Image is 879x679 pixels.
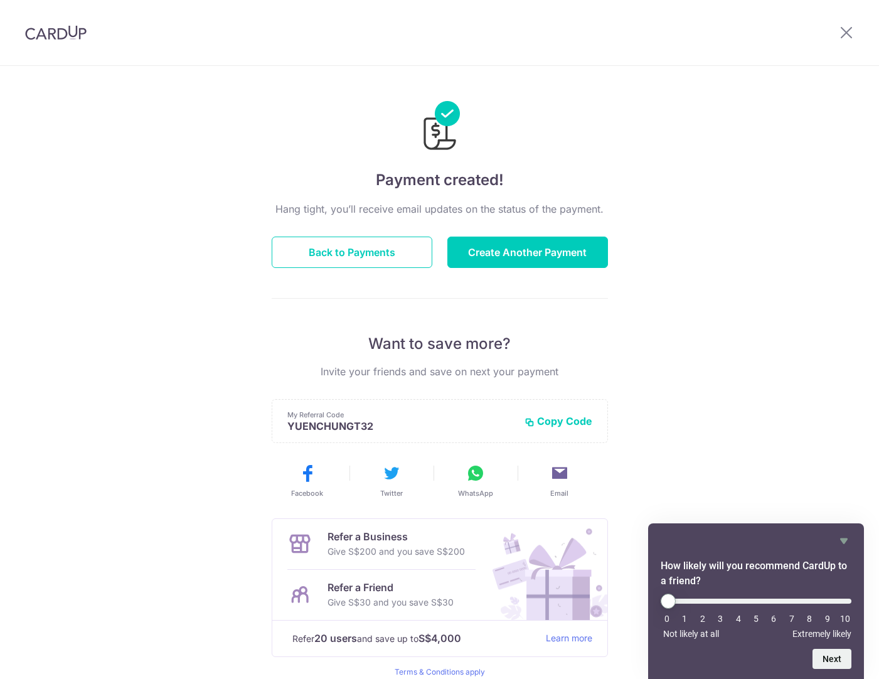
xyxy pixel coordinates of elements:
h2: How likely will you recommend CardUp to a friend? Select an option from 0 to 10, with 0 being Not... [661,559,851,589]
p: Refer and save up to [292,631,536,646]
button: Twitter [354,463,429,498]
span: Facebook [291,488,323,498]
button: Copy Code [525,415,592,427]
li: 9 [821,614,834,624]
span: Extremely likely [792,629,851,639]
strong: 20 users [314,631,357,646]
p: Invite your friends and save on next your payment [272,364,608,379]
span: Email [550,488,568,498]
img: CardUp [25,25,87,40]
button: Create Another Payment [447,237,608,268]
a: Terms & Conditions apply [395,667,485,676]
p: Refer a Business [328,529,465,544]
button: Email [523,463,597,498]
button: WhatsApp [439,463,513,498]
a: Learn more [546,631,592,646]
li: 5 [750,614,762,624]
button: Next question [812,649,851,669]
p: Refer a Friend [328,580,454,595]
p: Give S$30 and you save S$30 [328,595,454,610]
img: Payments [420,101,460,154]
li: 8 [803,614,816,624]
li: 0 [661,614,673,624]
button: Hide survey [836,533,851,548]
strong: S$4,000 [418,631,461,646]
li: 7 [786,614,798,624]
p: Give S$200 and you save S$200 [328,544,465,559]
span: Twitter [380,488,403,498]
li: 4 [732,614,745,624]
img: Refer [481,519,607,620]
button: Facebook [270,463,344,498]
li: 1 [678,614,691,624]
li: 3 [714,614,727,624]
p: Want to save more? [272,334,608,354]
h4: Payment created! [272,169,608,191]
span: WhatsApp [458,488,493,498]
span: Not likely at all [663,629,719,639]
li: 10 [839,614,851,624]
p: YUENCHUNGT32 [287,420,514,432]
div: How likely will you recommend CardUp to a friend? Select an option from 0 to 10, with 0 being Not... [661,533,851,669]
p: Hang tight, you’ll receive email updates on the status of the payment. [272,201,608,217]
p: My Referral Code [287,410,514,420]
div: How likely will you recommend CardUp to a friend? Select an option from 0 to 10, with 0 being Not... [661,594,851,639]
li: 2 [696,614,709,624]
button: Back to Payments [272,237,432,268]
li: 6 [767,614,780,624]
